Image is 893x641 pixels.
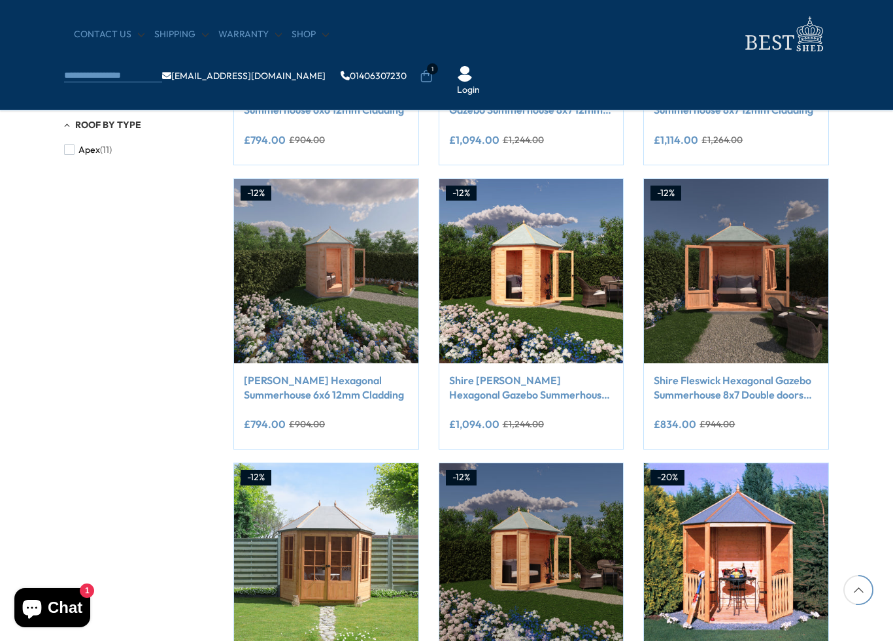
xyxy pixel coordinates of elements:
a: 01406307230 [341,71,407,80]
div: -20% [650,470,684,485]
del: £1,244.00 [503,419,544,429]
span: Apex [78,144,100,156]
a: Shire Fleswick Hexagonal Gazebo Summerhouse 8x7 Double doors 12mm Cladding [654,373,818,403]
ins: £834.00 [654,419,696,429]
div: -12% [650,186,681,201]
ins: £794.00 [244,135,286,145]
del: £1,244.00 [503,135,544,144]
ins: £1,114.00 [654,135,698,145]
img: User Icon [457,66,473,82]
a: Warranty [218,28,282,41]
a: CONTACT US [74,28,144,41]
ins: £1,094.00 [449,135,499,145]
a: Shipping [154,28,209,41]
a: Shop [292,28,329,41]
span: 1 [427,63,438,74]
span: Roof By Type [75,119,141,131]
button: Apex [64,140,112,159]
img: logo [737,13,829,56]
div: -12% [241,186,271,201]
div: -12% [446,186,477,201]
del: £1,264.00 [701,135,743,144]
a: Shire [PERSON_NAME] Hexagonal Gazebo Summerhouse 8x7 12mm Cladding [449,373,614,403]
a: [EMAIL_ADDRESS][DOMAIN_NAME] [162,71,326,80]
div: -12% [446,470,477,485]
div: -12% [241,470,271,485]
inbox-online-store-chat: Shopify online store chat [10,588,94,631]
del: £904.00 [289,419,325,429]
a: 1 [420,70,433,83]
a: [PERSON_NAME] Hexagonal Summerhouse 6x6 12mm Cladding [244,373,409,403]
span: (11) [100,144,112,156]
del: £944.00 [699,419,735,429]
ins: £794.00 [244,419,286,429]
del: £904.00 [289,135,325,144]
a: Login [457,84,480,97]
ins: £1,094.00 [449,419,499,429]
